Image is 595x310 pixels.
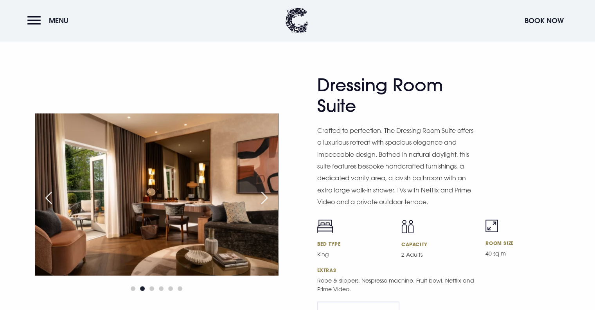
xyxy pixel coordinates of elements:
[39,189,58,207] div: Previous slide
[317,125,478,208] p: Crafted to perfection. The Dressing Room Suite offers a luxurious retreat with spacious elegance ...
[485,249,560,258] p: 40 sq m
[49,16,68,25] span: Menu
[285,8,308,33] img: Clandeboye Lodge
[317,75,470,116] h2: Dressing Room Suite
[317,219,333,233] img: Bed icon
[140,286,145,291] span: Go to slide 2
[159,286,164,291] span: Go to slide 4
[401,241,476,247] h6: Capacity
[168,286,173,291] span: Go to slide 5
[317,276,478,294] p: Robe & slippers. Nespresso machine. Fruit bowl. Netflix and Prime Video.
[131,286,135,291] span: Go to slide 1
[485,219,498,232] img: Room size icon
[178,286,182,291] span: Go to slide 6
[149,286,154,291] span: Go to slide 3
[317,250,392,259] p: King
[317,241,392,247] h6: Bed Type
[401,250,476,259] p: 2 Adults
[35,113,278,276] img: Hotel in Bangor Northern Ireland
[521,12,568,29] button: Book Now
[401,219,414,233] img: Capacity icon
[485,240,560,246] h6: Room Size
[255,189,274,207] div: Next slide
[27,12,72,29] button: Menu
[317,267,561,273] h6: Extras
